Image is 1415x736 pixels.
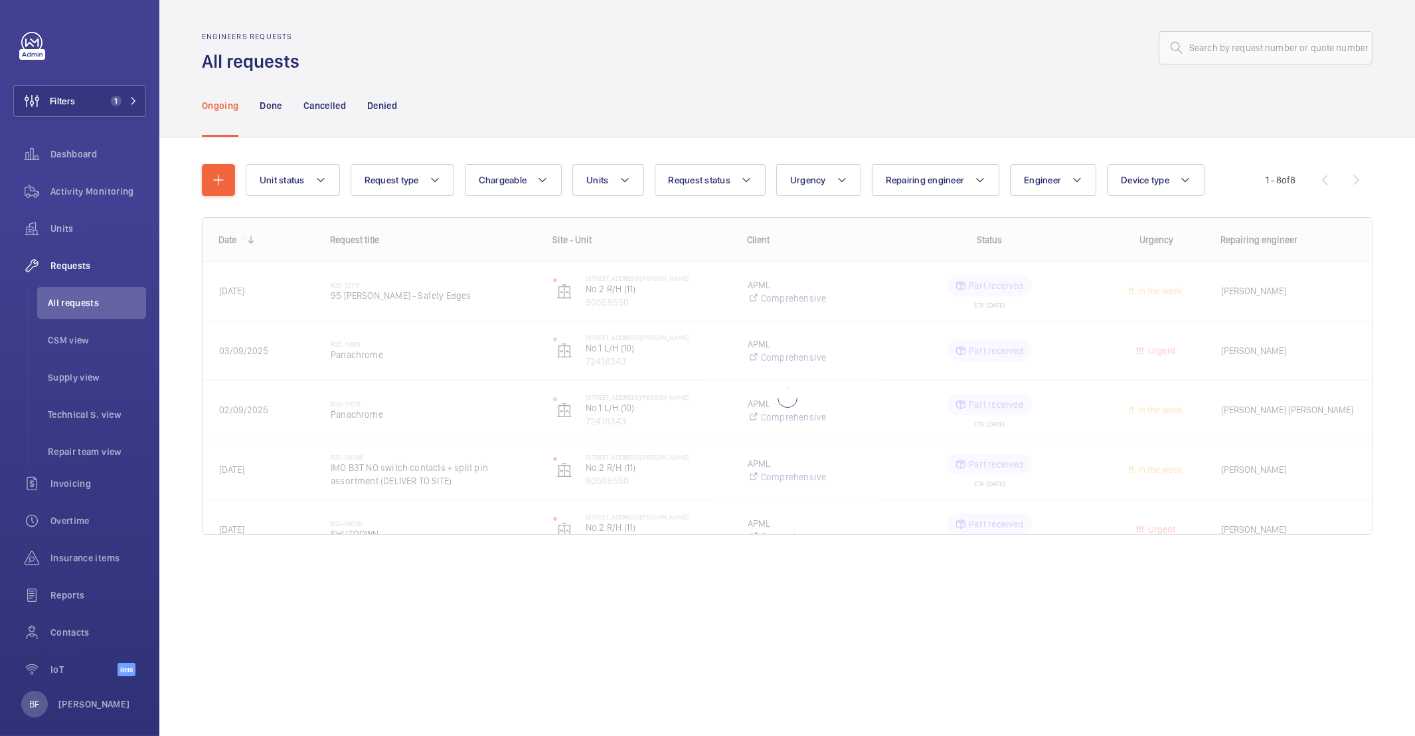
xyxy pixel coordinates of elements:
span: of [1282,175,1290,185]
span: Unit status [260,175,305,185]
span: Device type [1121,175,1169,185]
button: Engineer [1010,164,1096,196]
p: Ongoing [202,99,238,112]
button: Filters1 [13,85,146,117]
button: Request status [655,164,766,196]
span: 1 [111,96,122,106]
span: Filters [50,94,75,108]
p: Cancelled [303,99,346,112]
span: Beta [118,663,135,676]
span: Repairing engineer [886,175,965,185]
button: Device type [1107,164,1205,196]
span: Request type [365,175,419,185]
span: Activity Monitoring [50,185,146,198]
span: Engineer [1024,175,1061,185]
span: Insurance items [50,551,146,565]
span: Dashboard [50,147,146,161]
span: Contacts [50,626,146,639]
span: Urgency [790,175,826,185]
span: All requests [48,296,146,310]
p: Denied [367,99,397,112]
button: Repairing engineer [872,164,1000,196]
span: Technical S. view [48,408,146,421]
span: IoT [50,663,118,676]
button: Chargeable [465,164,562,196]
span: Overtime [50,514,146,527]
span: Chargeable [479,175,527,185]
span: Supply view [48,371,146,384]
span: Units [586,175,608,185]
button: Units [572,164,643,196]
h2: Engineers requests [202,32,307,41]
button: Urgency [776,164,861,196]
span: CSM view [48,333,146,347]
span: 1 - 8 8 [1266,175,1295,185]
span: Repair team view [48,445,146,458]
span: Units [50,222,146,235]
input: Search by request number or quote number [1159,31,1373,64]
p: Done [260,99,282,112]
span: Requests [50,259,146,272]
h1: All requests [202,49,307,74]
span: Request status [669,175,731,185]
span: Invoicing [50,477,146,490]
p: BF [29,697,39,711]
button: Request type [351,164,454,196]
button: Unit status [246,164,340,196]
span: Reports [50,589,146,602]
p: [PERSON_NAME] [58,697,130,711]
